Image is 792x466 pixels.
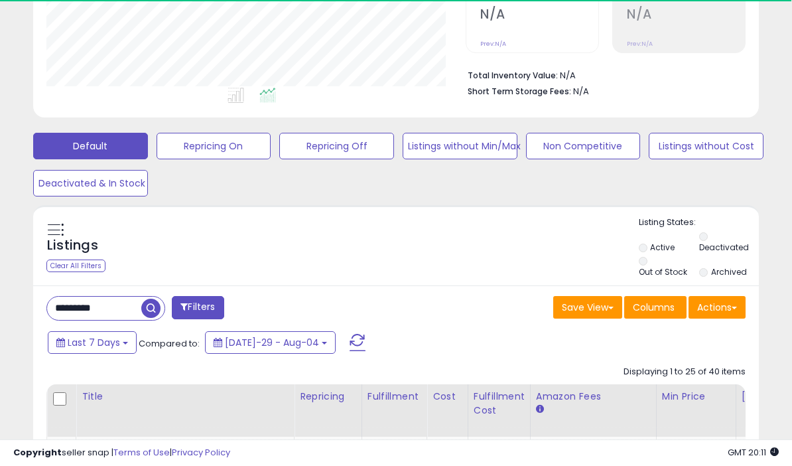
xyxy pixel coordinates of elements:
button: Listings without Min/Max [403,133,517,159]
div: Title [82,390,289,404]
strong: Copyright [13,446,62,459]
button: Default [33,133,148,159]
small: Amazon Fees. [536,404,544,416]
span: Columns [633,301,675,314]
div: Clear All Filters [46,260,105,272]
label: Out of Stock [639,266,687,277]
div: Amazon Fees [536,390,651,404]
button: Columns [624,296,687,319]
a: Terms of Use [113,446,170,459]
div: Fulfillment [367,390,421,404]
span: 2025-08-12 20:11 GMT [728,446,779,459]
div: Fulfillment Cost [474,390,525,418]
div: Displaying 1 to 25 of 40 items [624,366,746,378]
span: [DATE]-29 - Aug-04 [225,336,319,349]
span: Last 7 Days [68,336,120,349]
button: Deactivated & In Stock [33,170,148,196]
p: Listing States: [639,216,759,229]
label: Deactivated [699,242,749,253]
h5: Listings [47,236,98,255]
button: Listings without Cost [649,133,763,159]
button: Save View [553,296,622,319]
span: Compared to: [139,337,200,350]
button: Non Competitive [526,133,641,159]
button: [DATE]-29 - Aug-04 [205,331,336,354]
label: Active [650,242,675,253]
div: Cost [432,390,462,404]
button: Filters [172,296,224,319]
div: Min Price [662,390,730,404]
button: Last 7 Days [48,331,137,354]
a: Privacy Policy [172,446,230,459]
div: seller snap | | [13,447,230,459]
button: Repricing Off [279,133,394,159]
div: Repricing [300,390,356,404]
button: Repricing On [157,133,271,159]
label: Archived [711,266,747,277]
button: Actions [689,296,746,319]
